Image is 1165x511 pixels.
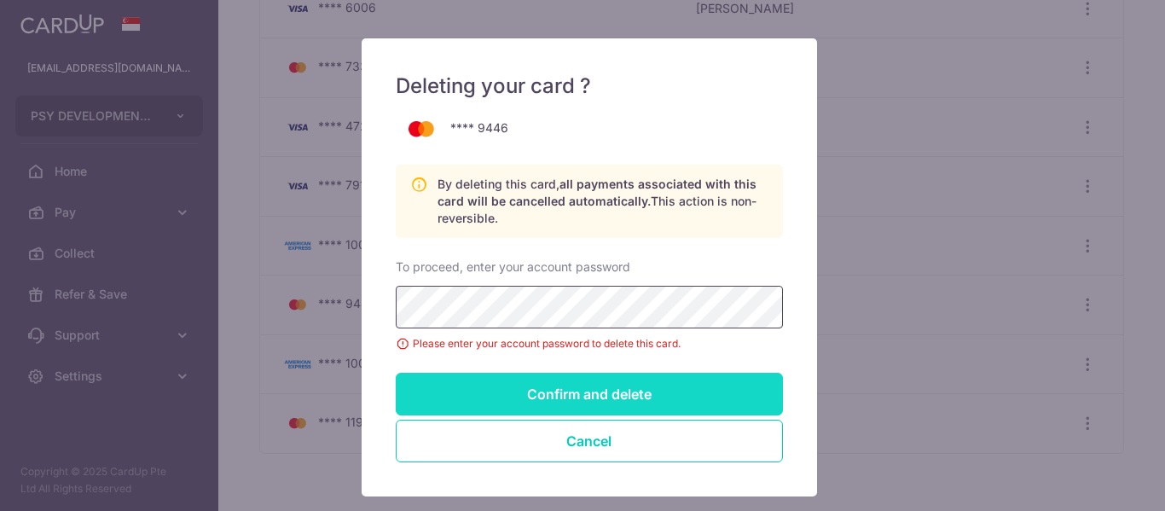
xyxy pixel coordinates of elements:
button: Close [396,420,783,462]
span: Please enter your account password to delete this card. [396,335,783,352]
h5: Deleting your card ? [396,73,783,100]
img: mastercard-99a46211e592af111814a8fdce22cade2a9c75f737199bf20afa9c511bb7cb3e.png [396,113,447,144]
span: all payments associated with this card will be cancelled automatically. [438,177,756,208]
label: To proceed, enter your account password [396,258,630,276]
input: Confirm and delete [396,373,783,415]
p: By deleting this card, This action is non-reversible. [438,176,768,227]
